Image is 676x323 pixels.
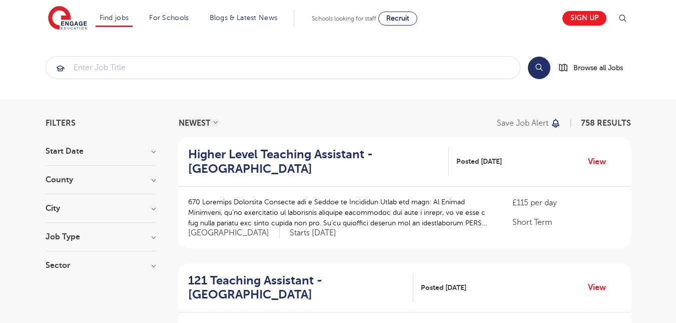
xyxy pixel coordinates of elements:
[497,119,548,127] p: Save job alert
[46,119,76,127] span: Filters
[562,11,606,26] a: Sign up
[378,12,417,26] a: Recruit
[528,57,550,79] button: Search
[188,147,449,176] a: Higher Level Teaching Assistant - [GEOGRAPHIC_DATA]
[581,119,631,128] span: 758 RESULTS
[100,14,129,22] a: Find jobs
[210,14,278,22] a: Blogs & Latest News
[188,228,280,238] span: [GEOGRAPHIC_DATA]
[46,147,156,155] h3: Start Date
[558,62,631,74] a: Browse all Jobs
[573,62,623,74] span: Browse all Jobs
[46,56,520,79] div: Submit
[48,6,87,31] img: Engage Education
[312,15,376,22] span: Schools looking for staff
[588,155,613,168] a: View
[46,261,156,269] h3: Sector
[188,147,441,176] h2: Higher Level Teaching Assistant - [GEOGRAPHIC_DATA]
[386,15,409,22] span: Recruit
[46,233,156,241] h3: Job Type
[512,216,620,228] p: Short Term
[421,282,466,293] span: Posted [DATE]
[456,156,502,167] span: Posted [DATE]
[149,14,189,22] a: For Schools
[188,273,414,302] a: 121 Teaching Assistant - [GEOGRAPHIC_DATA]
[46,176,156,184] h3: County
[290,228,336,238] p: Starts [DATE]
[497,119,561,127] button: Save job alert
[188,197,493,228] p: 670 Loremips Dolorsita Consecte adi e Seddoe te Incididun Utlab etd magn: Al Enimad Minimveni, qu...
[46,57,520,79] input: Submit
[512,197,620,209] p: £115 per day
[188,273,406,302] h2: 121 Teaching Assistant - [GEOGRAPHIC_DATA]
[588,281,613,294] a: View
[46,204,156,212] h3: City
